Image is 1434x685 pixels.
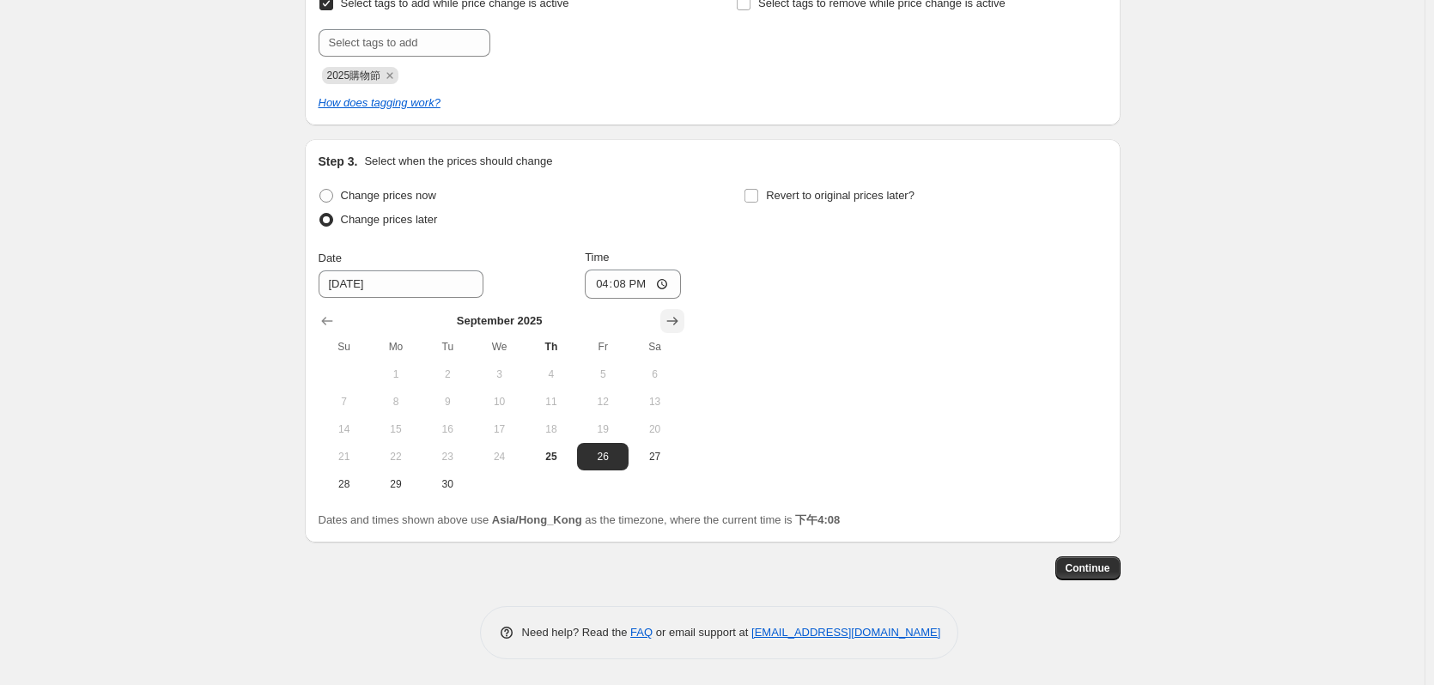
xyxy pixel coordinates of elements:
span: Time [585,251,609,264]
span: 27 [635,450,673,464]
span: or email support at [653,626,751,639]
span: 17 [480,422,518,436]
span: 11 [532,395,570,409]
button: Monday September 29 2025 [370,470,422,498]
span: 22 [377,450,415,464]
a: FAQ [630,626,653,639]
span: 29 [377,477,415,491]
th: Thursday [526,333,577,361]
span: 21 [325,450,363,464]
b: Asia/Hong_Kong [492,513,582,526]
span: 2025購物節 [327,70,381,82]
button: Wednesday September 3 2025 [473,361,525,388]
button: Friday September 5 2025 [577,361,629,388]
span: 7 [325,395,363,409]
th: Tuesday [422,333,473,361]
input: 12:00 [585,270,681,299]
button: Sunday September 28 2025 [319,470,370,498]
span: 15 [377,422,415,436]
button: Friday September 12 2025 [577,388,629,415]
button: Thursday September 18 2025 [526,415,577,443]
span: 10 [480,395,518,409]
input: Select tags to add [319,29,490,57]
span: 3 [480,367,518,381]
span: We [480,340,518,354]
span: 14 [325,422,363,436]
span: 8 [377,395,415,409]
button: Sunday September 14 2025 [319,415,370,443]
span: 4 [532,367,570,381]
input: 9/25/2025 [319,270,483,298]
button: Thursday September 4 2025 [526,361,577,388]
button: Tuesday September 9 2025 [422,388,473,415]
span: 20 [635,422,673,436]
span: Tu [428,340,466,354]
span: 16 [428,422,466,436]
button: Tuesday September 2 2025 [422,361,473,388]
button: Today Thursday September 25 2025 [526,443,577,470]
button: Monday September 22 2025 [370,443,422,470]
th: Friday [577,333,629,361]
span: Continue [1066,561,1110,575]
a: How does tagging work? [319,96,441,109]
span: 23 [428,450,466,464]
button: Wednesday September 17 2025 [473,415,525,443]
span: 26 [584,450,622,464]
button: Saturday September 13 2025 [629,388,680,415]
button: Tuesday September 23 2025 [422,443,473,470]
button: Sunday September 21 2025 [319,443,370,470]
span: Dates and times shown above use as the timezone, where the current time is [319,513,841,526]
button: Thursday September 11 2025 [526,388,577,415]
button: Sunday September 7 2025 [319,388,370,415]
span: Change prices now [341,189,436,202]
span: Date [319,252,342,264]
a: [EMAIL_ADDRESS][DOMAIN_NAME] [751,626,940,639]
span: 12 [584,395,622,409]
span: Need help? Read the [522,626,631,639]
span: 19 [584,422,622,436]
button: Show previous month, August 2025 [315,309,339,333]
span: 5 [584,367,622,381]
button: Remove 2025購物節 [382,68,398,83]
button: Saturday September 6 2025 [629,361,680,388]
button: Saturday September 27 2025 [629,443,680,470]
span: Sa [635,340,673,354]
span: Mo [377,340,415,354]
h2: Step 3. [319,153,358,170]
button: Monday September 15 2025 [370,415,422,443]
span: 25 [532,450,570,464]
button: Friday September 19 2025 [577,415,629,443]
button: Tuesday September 16 2025 [422,415,473,443]
span: Fr [584,340,622,354]
button: Show next month, October 2025 [660,309,684,333]
button: Saturday September 20 2025 [629,415,680,443]
button: Wednesday September 10 2025 [473,388,525,415]
button: Friday September 26 2025 [577,443,629,470]
span: 9 [428,395,466,409]
span: Su [325,340,363,354]
span: Th [532,340,570,354]
span: 1 [377,367,415,381]
p: Select when the prices should change [364,153,552,170]
th: Sunday [319,333,370,361]
span: 28 [325,477,363,491]
span: 18 [532,422,570,436]
button: Tuesday September 30 2025 [422,470,473,498]
span: 30 [428,477,466,491]
button: Continue [1055,556,1121,580]
button: Wednesday September 24 2025 [473,443,525,470]
button: Monday September 1 2025 [370,361,422,388]
button: Monday September 8 2025 [370,388,422,415]
th: Monday [370,333,422,361]
th: Saturday [629,333,680,361]
span: Revert to original prices later? [766,189,914,202]
span: 13 [635,395,673,409]
b: 下午4:08 [795,513,840,526]
span: 2 [428,367,466,381]
span: 24 [480,450,518,464]
span: Change prices later [341,213,438,226]
span: 6 [635,367,673,381]
th: Wednesday [473,333,525,361]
